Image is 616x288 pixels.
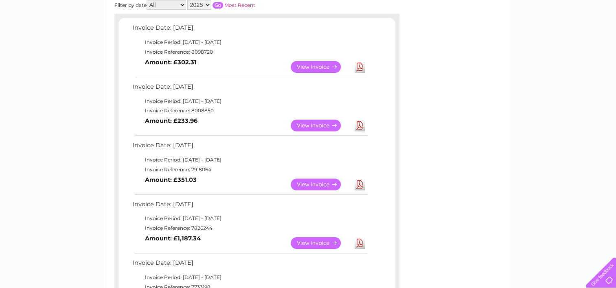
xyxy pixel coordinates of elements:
[355,179,365,190] a: Download
[562,35,582,41] a: Contact
[131,223,369,233] td: Invoice Reference: 7826244
[131,199,369,214] td: Invoice Date: [DATE]
[291,61,351,73] a: View
[493,35,511,41] a: Energy
[131,140,369,155] td: Invoice Date: [DATE]
[145,176,197,183] b: Amount: £351.03
[116,4,501,39] div: Clear Business is a trading name of Verastar Limited (registered in [GEOGRAPHIC_DATA] No. 3667643...
[131,106,369,116] td: Invoice Reference: 8008850
[463,4,519,14] a: 0333 014 3131
[291,120,351,131] a: View
[589,35,608,41] a: Log out
[131,22,369,37] td: Invoice Date: [DATE]
[224,2,255,8] a: Most Recent
[545,35,557,41] a: Blog
[131,273,369,282] td: Invoice Period: [DATE] - [DATE]
[355,61,365,73] a: Download
[355,120,365,131] a: Download
[131,155,369,165] td: Invoice Period: [DATE] - [DATE]
[131,37,369,47] td: Invoice Period: [DATE] - [DATE]
[291,237,351,249] a: View
[131,96,369,106] td: Invoice Period: [DATE] - [DATE]
[131,257,369,273] td: Invoice Date: [DATE]
[145,59,197,66] b: Amount: £302.31
[131,214,369,223] td: Invoice Period: [DATE] - [DATE]
[355,237,365,249] a: Download
[145,117,197,124] b: Amount: £233.96
[291,179,351,190] a: View
[131,47,369,57] td: Invoice Reference: 8098720
[516,35,540,41] a: Telecoms
[22,21,63,46] img: logo.png
[131,165,369,175] td: Invoice Reference: 7918064
[473,35,488,41] a: Water
[145,235,201,242] b: Amount: £1,187.34
[131,81,369,96] td: Invoice Date: [DATE]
